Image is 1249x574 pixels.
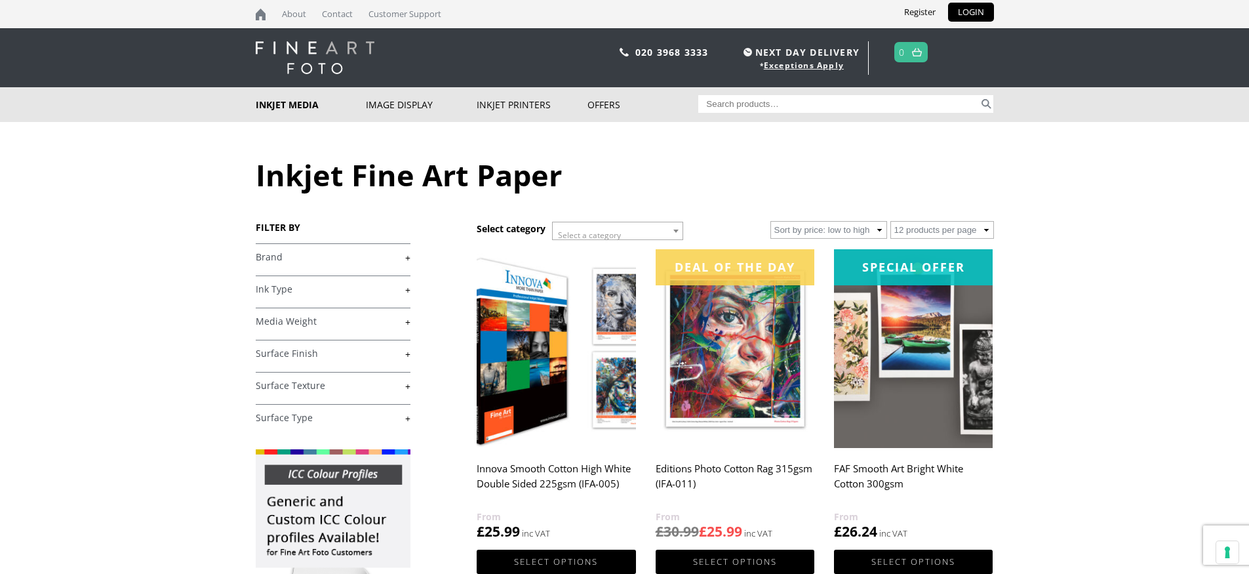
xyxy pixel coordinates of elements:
[948,3,994,22] a: LOGIN
[256,348,410,360] a: +
[770,221,887,239] select: Shop order
[477,249,635,541] a: Innova Smooth Cotton High White Double Sided 225gsm (IFA-005) £25.99
[477,249,635,448] img: Innova Smooth Cotton High White Double Sided 225gsm (IFA-005)
[699,522,742,541] bdi: 25.99
[698,95,979,113] input: Search products…
[620,48,629,56] img: phone.svg
[477,522,485,541] span: £
[256,316,410,328] a: +
[256,276,410,302] h4: Ink Type
[656,522,699,541] bdi: 30.99
[366,87,477,122] a: Image Display
[834,249,993,541] a: Special OfferFAF Smooth Art Bright White Cotton 300gsm £26.24
[1216,541,1239,564] button: Your consent preferences for tracking technologies
[699,522,707,541] span: £
[587,87,698,122] a: Offers
[656,457,814,509] h2: Editions Photo Cotton Rag 315gsm (IFA-011)
[834,522,842,541] span: £
[256,340,410,366] h4: Surface Finish
[979,95,994,113] button: Search
[256,87,367,122] a: Inkjet Media
[656,249,814,448] img: Editions Photo Cotton Rag 315gsm (IFA-011)
[256,380,410,392] a: +
[899,43,905,62] a: 0
[477,222,545,235] h3: Select category
[656,550,814,574] a: Select options for “Editions Photo Cotton Rag 315gsm (IFA-011)”
[256,41,374,74] img: logo-white.svg
[656,522,664,541] span: £
[558,230,621,241] span: Select a category
[912,48,922,56] img: basket.svg
[256,243,410,270] h4: Brand
[256,412,410,424] a: +
[834,457,993,509] h2: FAF Smooth Art Bright White Cotton 300gsm
[256,308,410,334] h4: Media Weight
[834,522,877,541] bdi: 26.24
[256,221,410,234] h3: FILTER BY
[656,249,814,541] a: Deal of the day Editions Photo Cotton Rag 315gsm (IFA-011) £30.99£25.99
[635,46,709,58] a: 020 3968 3333
[256,155,994,195] h1: Inkjet Fine Art Paper
[764,60,844,71] a: Exceptions Apply
[256,283,410,296] a: +
[256,404,410,430] h4: Surface Type
[743,48,752,56] img: time.svg
[656,249,814,285] div: Deal of the day
[256,372,410,398] h4: Surface Texture
[834,249,993,285] div: Special Offer
[477,87,587,122] a: Inkjet Printers
[740,45,860,60] span: NEXT DAY DELIVERY
[477,522,520,541] bdi: 25.99
[477,550,635,574] a: Select options for “Innova Smooth Cotton High White Double Sided 225gsm (IFA-005)”
[477,457,635,509] h2: Innova Smooth Cotton High White Double Sided 225gsm (IFA-005)
[834,550,993,574] a: Select options for “FAF Smooth Art Bright White Cotton 300gsm”
[834,249,993,448] img: FAF Smooth Art Bright White Cotton 300gsm
[256,251,410,264] a: +
[894,3,945,22] a: Register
